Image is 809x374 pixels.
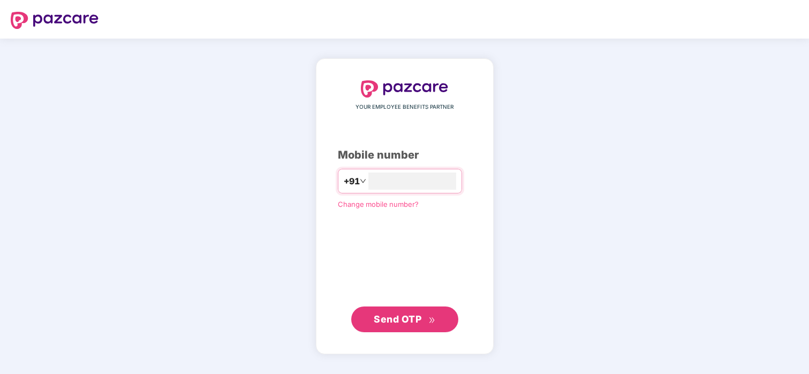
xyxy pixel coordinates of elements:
[351,306,458,332] button: Send OTPdouble-right
[360,178,366,184] span: down
[11,12,99,29] img: logo
[356,103,453,111] span: YOUR EMPLOYEE BENEFITS PARTNER
[344,175,360,188] span: +91
[338,200,419,208] a: Change mobile number?
[428,317,435,324] span: double-right
[338,147,472,163] div: Mobile number
[374,313,421,325] span: Send OTP
[361,80,449,98] img: logo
